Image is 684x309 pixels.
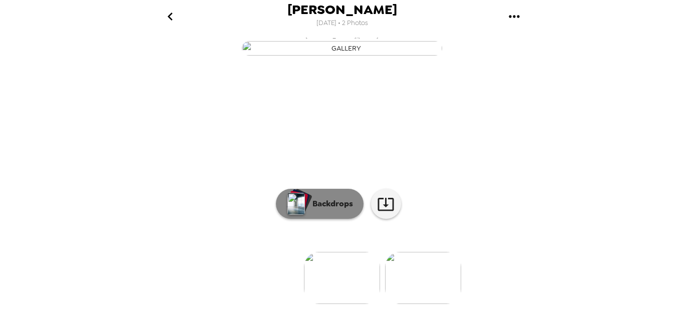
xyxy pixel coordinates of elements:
img: gallery [304,252,380,304]
span: [PERSON_NAME] [287,3,397,17]
button: [PERSON_NAME],[DATE] [142,27,542,59]
p: Backdrops [307,198,353,210]
span: [DATE] • 2 Photos [316,17,368,30]
img: gallery [385,252,461,304]
img: gallery [242,41,442,56]
button: Backdrops [276,189,364,219]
